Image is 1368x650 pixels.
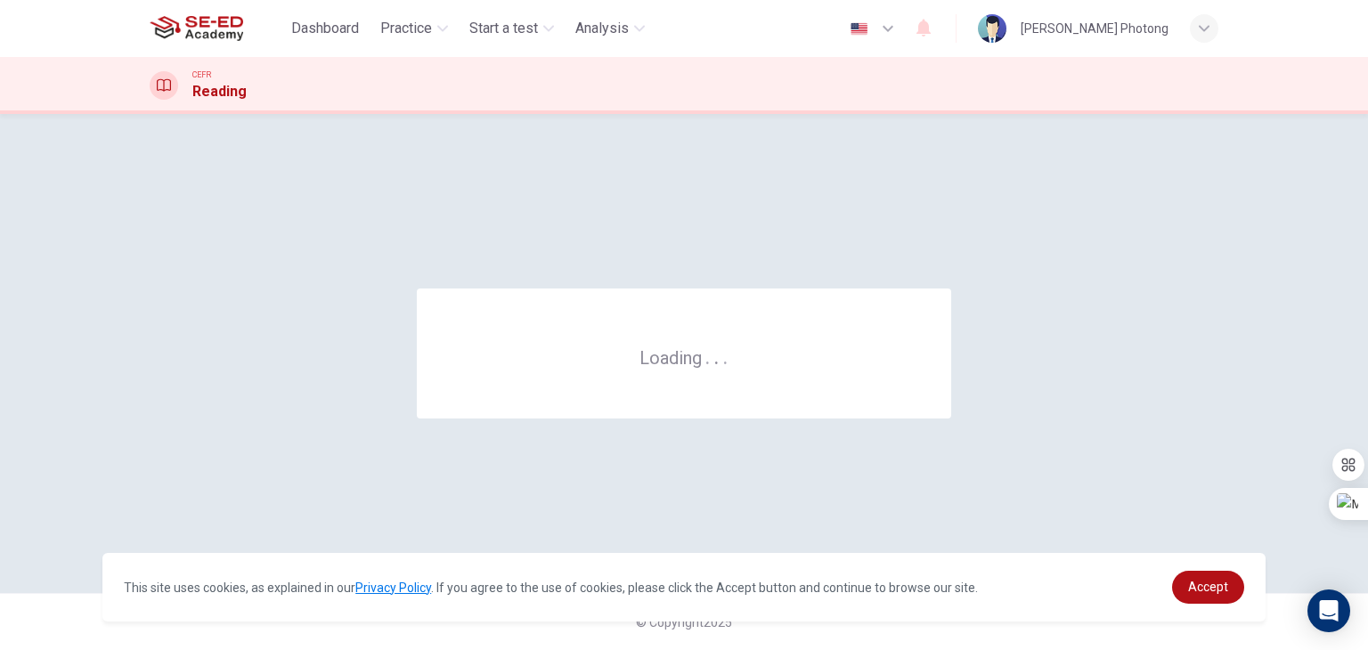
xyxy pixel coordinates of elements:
span: Start a test [469,18,538,39]
h6: . [722,341,729,370]
button: Analysis [568,12,652,45]
div: Open Intercom Messenger [1307,589,1350,632]
button: Practice [373,12,455,45]
img: Profile picture [978,14,1006,43]
button: Dashboard [284,12,366,45]
span: CEFR [192,69,211,81]
img: SE-ED Academy logo [150,11,243,46]
span: Practice [380,18,432,39]
img: en [848,22,870,36]
a: SE-ED Academy logo [150,11,284,46]
span: Analysis [575,18,629,39]
h1: Reading [192,81,247,102]
div: cookieconsent [102,553,1266,622]
h6: . [704,341,711,370]
div: [PERSON_NAME] Photong [1021,18,1168,39]
a: Privacy Policy [355,581,431,595]
span: Accept [1188,580,1228,594]
span: This site uses cookies, as explained in our . If you agree to the use of cookies, please click th... [124,581,978,595]
h6: Loading [639,345,729,369]
h6: . [713,341,720,370]
a: dismiss cookie message [1172,571,1244,604]
span: Dashboard [291,18,359,39]
span: © Copyright 2025 [636,615,732,630]
button: Start a test [462,12,561,45]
